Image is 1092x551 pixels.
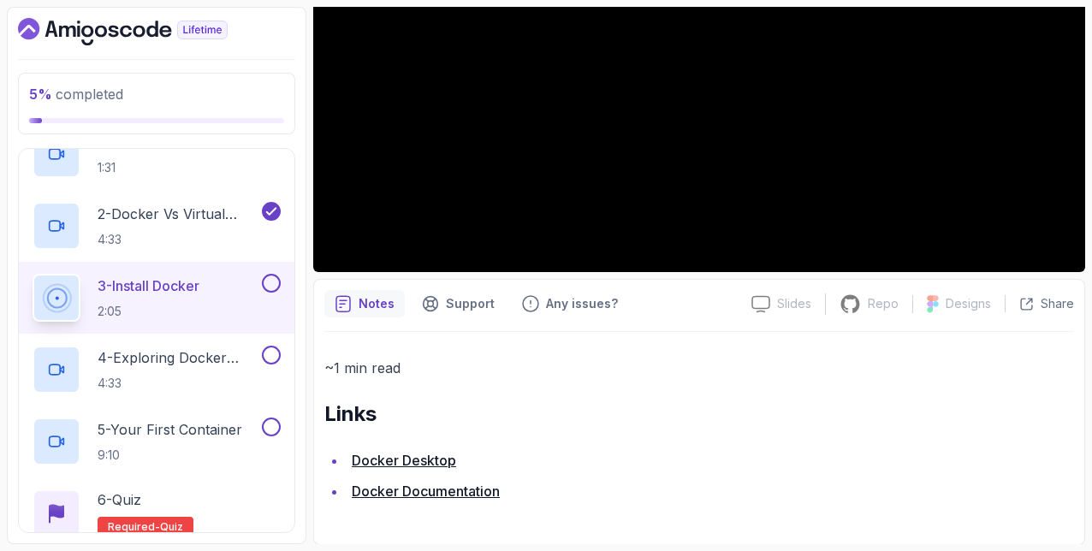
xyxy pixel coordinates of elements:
[512,290,628,317] button: Feedback button
[98,159,211,176] p: 1:31
[446,295,495,312] p: Support
[33,130,281,178] button: 1-What Is Docker1:31
[18,18,267,45] a: Dashboard
[324,356,1074,380] p: ~1 min read
[324,290,405,317] button: notes button
[98,447,242,464] p: 9:10
[33,346,281,394] button: 4-Exploring Docker Desktop4:33
[98,275,199,296] p: 3 - Install Docker
[98,231,258,248] p: 4:33
[98,419,242,440] p: 5 - Your First Container
[33,418,281,465] button: 5-Your First Container9:10
[546,295,618,312] p: Any issues?
[160,520,183,534] span: quiz
[98,303,199,320] p: 2:05
[352,483,500,500] a: Docker Documentation
[1005,295,1074,312] button: Share
[29,86,123,103] span: completed
[98,375,258,392] p: 4:33
[108,520,160,534] span: Required-
[29,86,52,103] span: 5 %
[352,452,456,469] a: Docker Desktop
[359,295,395,312] p: Notes
[98,204,258,224] p: 2 - Docker vs Virtual Machines
[777,295,811,312] p: Slides
[33,202,281,250] button: 2-Docker vs Virtual Machines4:33
[946,295,991,312] p: Designs
[1041,295,1074,312] p: Share
[324,400,1074,428] h2: Links
[868,295,899,312] p: Repo
[412,290,505,317] button: Support button
[98,489,141,510] p: 6 - Quiz
[33,274,281,322] button: 3-Install Docker2:05
[33,489,281,537] button: 6-QuizRequired-quiz
[98,347,258,368] p: 4 - Exploring Docker Desktop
